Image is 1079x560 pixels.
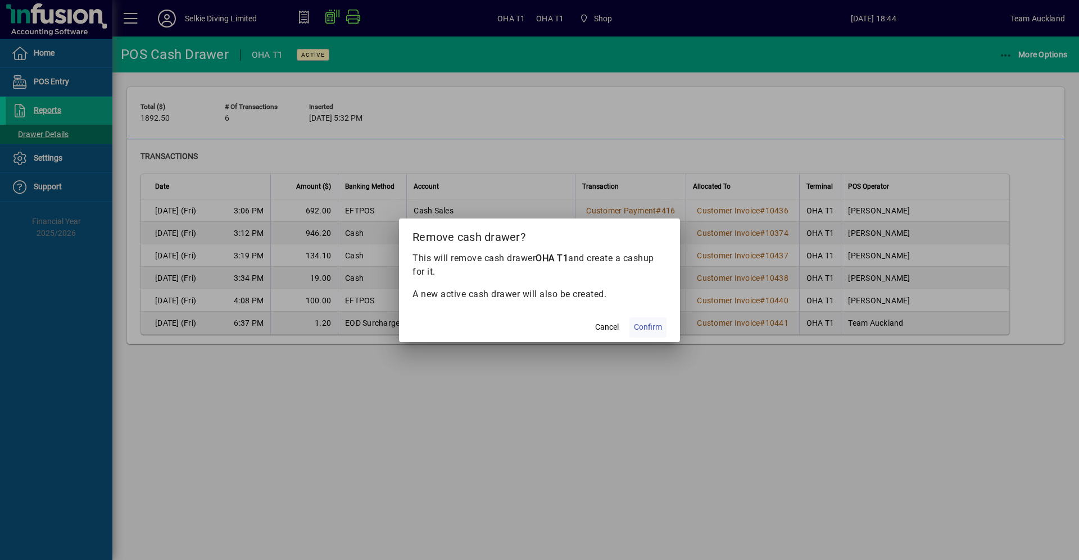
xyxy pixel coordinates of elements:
[399,218,680,251] h2: Remove cash drawer?
[412,288,667,301] p: A new active cash drawer will also be created.
[595,321,619,333] span: Cancel
[634,321,662,333] span: Confirm
[412,252,667,279] p: This will remove cash drawer and create a cashup for it.
[589,317,625,338] button: Cancel
[629,317,667,338] button: Confirm
[536,253,568,263] b: OHA T1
